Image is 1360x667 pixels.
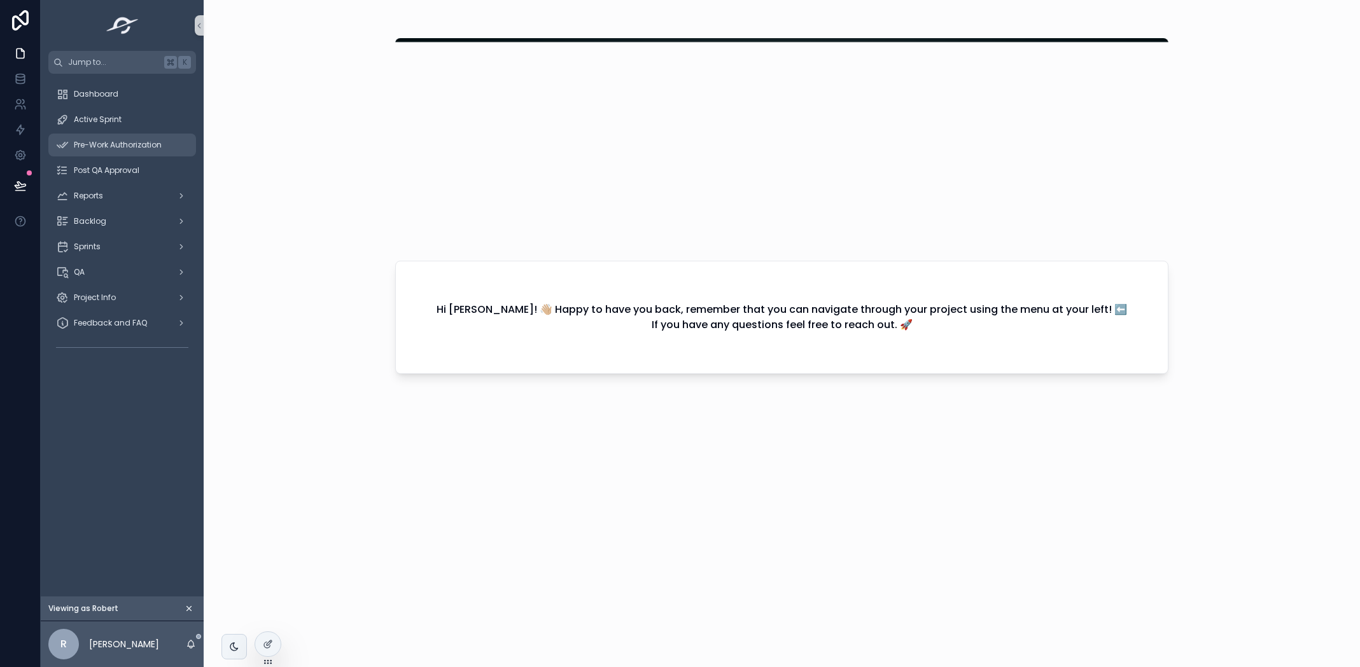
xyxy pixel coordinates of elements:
a: Dashboard [48,83,196,106]
span: Active Sprint [74,114,122,125]
span: Project Info [74,292,116,303]
span: Dashboard [74,89,118,99]
img: App logo [102,15,143,36]
h2: Hi [PERSON_NAME]! 👋🏼 Happy to have you back, remember that you can navigate through your project ... [437,302,1127,333]
a: Pre-Work Authorization [48,134,196,156]
span: Backlog [74,216,106,226]
a: Active Sprint [48,108,196,131]
a: QA [48,261,196,284]
span: Reports [74,191,103,201]
div: scrollable content [41,74,204,374]
a: Backlog [48,210,196,233]
span: K [179,57,190,67]
a: Sprints [48,235,196,258]
span: Feedback and FAQ [74,318,147,328]
a: Reports [48,184,196,207]
span: Post QA Approval [74,165,139,175]
a: Post QA Approval [48,159,196,182]
span: Sprints [74,242,101,252]
a: Project Info [48,286,196,309]
span: R [60,636,67,652]
p: [PERSON_NAME] [89,638,159,650]
span: QA [74,267,85,277]
button: Jump to...K [48,51,196,74]
span: Pre-Work Authorization [74,140,162,150]
span: Viewing as Robert [48,603,118,614]
span: Jump to... [68,57,159,67]
a: Feedback and FAQ [48,312,196,334]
